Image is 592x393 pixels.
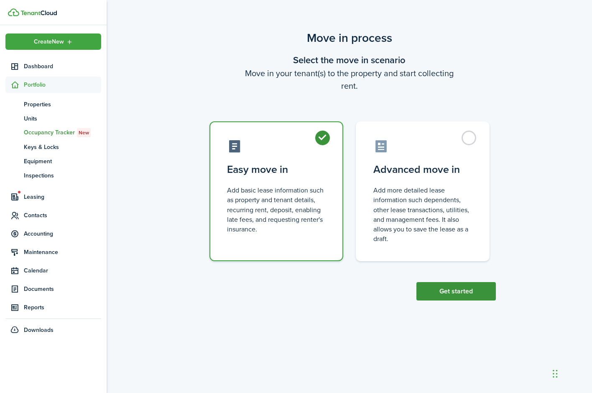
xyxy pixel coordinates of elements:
scenario-title: Move in process [203,29,496,47]
span: Units [24,114,101,123]
wizard-step-header-title: Select the move in scenario [203,53,496,67]
a: Occupancy TrackerNew [5,126,101,140]
a: Units [5,111,101,126]
span: Keys & Locks [24,143,101,152]
span: Dashboard [24,62,101,71]
a: Inspections [5,168,101,182]
control-radio-card-title: Easy move in [227,162,326,177]
span: Calendar [24,266,101,275]
control-radio-card-description: Add basic lease information such as property and tenant details, recurring rent, deposit, enablin... [227,185,326,234]
span: Leasing [24,193,101,201]
a: Reports [5,299,101,316]
span: Portfolio [24,80,101,89]
span: Properties [24,100,101,109]
span: Contacts [24,211,101,220]
span: Maintenance [24,248,101,257]
a: Properties [5,97,101,111]
span: Accounting [24,229,101,238]
div: Drag [553,361,558,386]
a: Equipment [5,154,101,168]
span: Inspections [24,171,101,180]
a: Keys & Locks [5,140,101,154]
img: TenantCloud [8,8,19,16]
wizard-step-header-description: Move in your tenant(s) to the property and start collecting rent. [203,67,496,92]
span: Reports [24,303,101,312]
control-radio-card-description: Add more detailed lease information such dependents, other lease transactions, utilities, and man... [373,185,472,244]
span: Create New [34,39,64,45]
span: Equipment [24,157,101,166]
span: Documents [24,285,101,293]
control-radio-card-title: Advanced move in [373,162,472,177]
a: Dashboard [5,58,101,74]
iframe: Chat Widget [441,291,592,393]
span: Downloads [24,326,54,334]
button: Get started [416,282,496,301]
span: Occupancy Tracker [24,128,101,137]
span: New [79,129,89,136]
button: Open menu [5,33,101,50]
img: TenantCloud [20,10,57,15]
